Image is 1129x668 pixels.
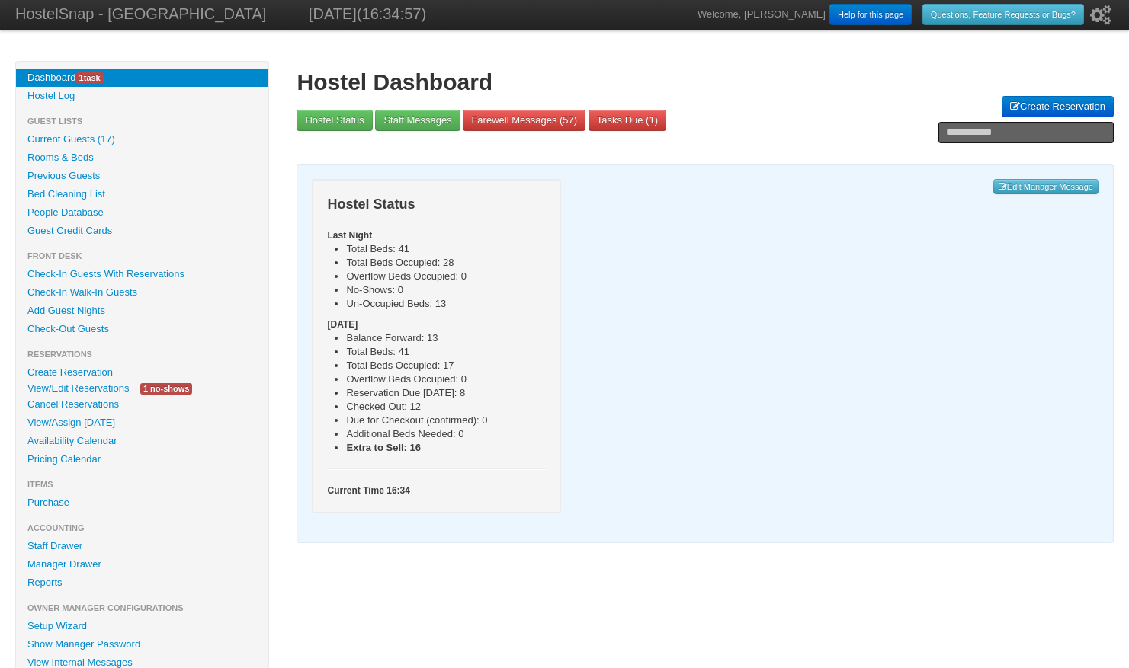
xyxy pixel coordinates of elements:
a: Setup Wizard [16,617,268,635]
a: 1 no-shows [129,380,204,396]
a: People Database [16,203,268,222]
a: Add Guest Nights [16,302,268,320]
a: Staff Drawer [16,537,268,555]
a: Current Guests (17) [16,130,268,149]
li: Total Beds Occupied: 17 [346,359,545,372]
a: Guest Credit Cards [16,222,268,240]
a: Staff Messages [375,110,460,131]
li: Total Beds: 41 [346,242,545,256]
span: task [76,72,104,84]
li: Total Beds Occupied: 28 [346,256,545,270]
a: Reports [16,574,268,592]
li: Total Beds: 41 [346,345,545,359]
span: 1 no-shows [140,383,192,395]
a: Availability Calendar [16,432,268,450]
a: Purchase [16,494,268,512]
li: Front Desk [16,247,268,265]
li: Checked Out: 12 [346,400,545,414]
li: No-Shows: 0 [346,283,545,297]
h3: Hostel Status [327,194,545,215]
li: Accounting [16,519,268,537]
a: Check-In Walk-In Guests [16,283,268,302]
a: Check-Out Guests [16,320,268,338]
a: Previous Guests [16,167,268,185]
a: Manager Drawer [16,555,268,574]
a: Edit Manager Message [993,179,1099,194]
i: Setup Wizard [1090,5,1111,25]
h5: Last Night [327,229,545,242]
a: Rooms & Beds [16,149,268,167]
li: Due for Checkout (confirmed): 0 [346,414,545,427]
a: Hostel Log [16,87,268,105]
span: 1 [79,73,84,82]
li: Balance Forward: 13 [346,331,545,345]
a: View/Assign [DATE] [16,414,268,432]
span: 57 [563,114,573,126]
li: Overflow Beds Occupied: 0 [346,372,545,386]
a: Pricing Calendar [16,450,268,468]
a: Show Manager Password [16,635,268,654]
a: Help for this page [829,4,912,25]
a: Hostel Status [297,110,372,131]
span: 1 [649,114,654,126]
h5: Current Time 16:34 [327,484,545,497]
span: (16:34:57) [357,5,426,22]
h5: [DATE] [327,318,545,331]
li: Reservations [16,345,268,363]
li: Un-Occupied Beds: 13 [346,297,545,311]
li: Owner Manager Configurations [16,599,268,617]
b: Extra to Sell: 16 [346,442,421,453]
a: Tasks Due (1) [589,110,666,131]
a: Bed Cleaning List [16,185,268,203]
li: Items [16,475,268,494]
li: Reservation Due [DATE]: 8 [346,386,545,400]
a: Create Reservation [16,363,268,382]
li: Overflow Beds Occupied: 0 [346,270,545,283]
li: Additional Beds Needed: 0 [346,427,545,441]
a: Questions, Feature Requests or Bugs? [922,4,1084,25]
a: Create Reservation [1002,96,1114,117]
a: View/Edit Reservations [16,380,140,396]
a: Check-In Guests With Reservations [16,265,268,283]
a: Dashboard1task [16,69,268,87]
a: Cancel Reservations [16,395,268,414]
a: Farewell Messages (57) [463,110,585,131]
li: Guest Lists [16,112,268,130]
h1: Hostel Dashboard [297,69,1114,96]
